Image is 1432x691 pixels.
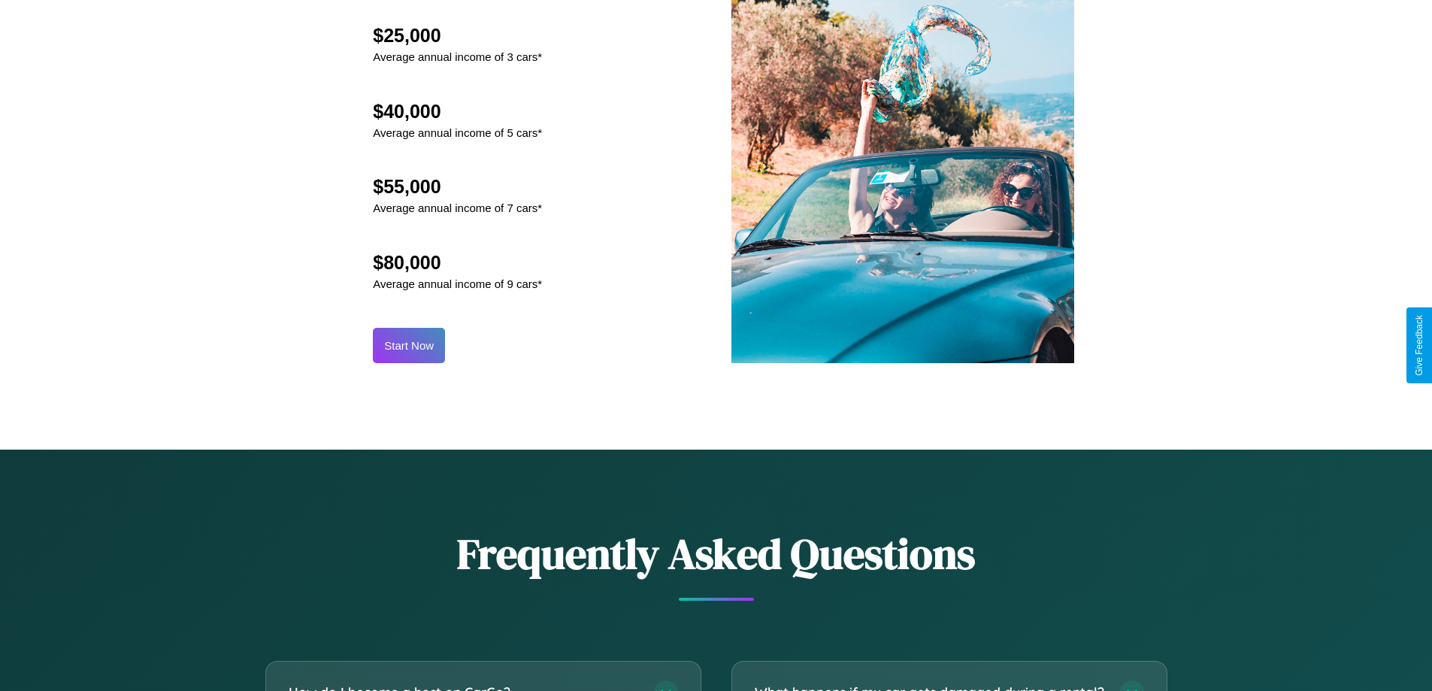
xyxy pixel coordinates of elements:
[373,47,542,67] p: Average annual income of 3 cars*
[373,198,542,218] p: Average annual income of 7 cars*
[373,176,542,198] h2: $55,000
[373,123,542,143] p: Average annual income of 5 cars*
[373,101,542,123] h2: $40,000
[373,274,542,294] p: Average annual income of 9 cars*
[1414,315,1424,376] div: Give Feedback
[265,525,1167,583] h2: Frequently Asked Questions
[373,328,445,363] button: Start Now
[373,252,542,274] h2: $80,000
[373,25,542,47] h2: $25,000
